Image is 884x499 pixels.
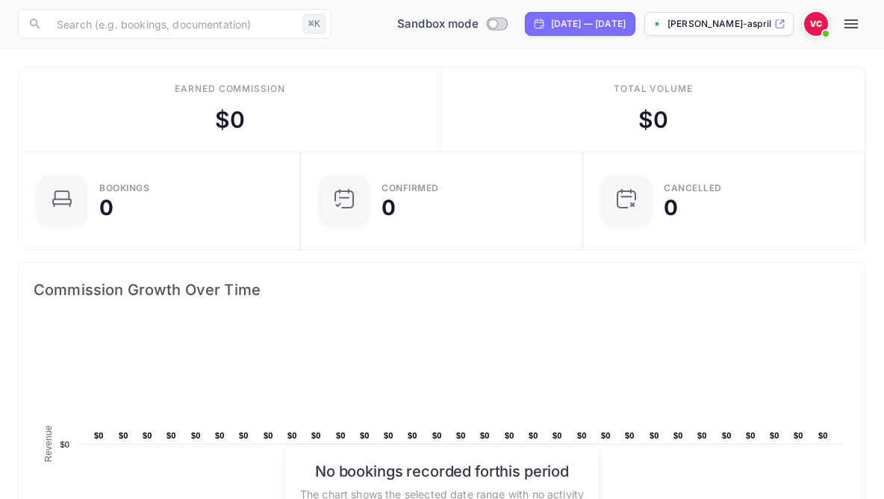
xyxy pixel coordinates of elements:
div: Switch to Production mode [391,16,513,33]
text: $0 [432,431,442,440]
img: Valentina Asprilla Chaverra [804,12,828,36]
text: $0 [577,431,587,440]
text: $0 [552,431,562,440]
text: $0 [818,431,828,440]
text: $0 [529,431,538,440]
text: $0 [456,431,466,440]
text: $0 [336,431,346,440]
div: [DATE] — [DATE] [551,17,626,31]
p: [PERSON_NAME]-asprilla-cha... [667,17,771,31]
text: $0 [625,431,635,440]
div: Total volume [614,82,694,96]
text: $0 [480,431,490,440]
text: $0 [408,431,417,440]
text: $0 [722,431,732,440]
text: Revenue [43,425,54,462]
text: $0 [794,431,803,440]
text: $0 [697,431,707,440]
text: $0 [191,431,201,440]
text: $0 [601,431,611,440]
text: $0 [384,431,393,440]
text: $0 [673,431,683,440]
text: $0 [60,440,69,449]
text: $0 [166,431,176,440]
text: $0 [770,431,779,440]
span: Commission Growth Over Time [34,278,850,302]
div: 0 [99,197,113,218]
text: $0 [360,431,370,440]
div: $ 0 [638,103,668,137]
div: CANCELLED [664,184,722,193]
text: $0 [746,431,756,440]
div: Earned commission [175,82,285,96]
text: $0 [94,431,104,440]
text: $0 [239,431,249,440]
text: $0 [650,431,659,440]
span: Sandbox mode [397,16,479,33]
div: 0 [664,197,678,218]
div: Confirmed [382,184,439,193]
text: $0 [311,431,321,440]
div: 0 [382,197,396,218]
input: Search (e.g. bookings, documentation) [48,9,297,39]
div: Bookings [99,184,149,193]
div: ⌘K [303,14,326,34]
text: $0 [505,431,514,440]
h6: No bookings recorded for this period [300,462,584,480]
text: $0 [287,431,297,440]
div: $ 0 [215,103,245,137]
text: $0 [143,431,152,440]
text: $0 [264,431,273,440]
text: $0 [119,431,128,440]
text: $0 [215,431,225,440]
